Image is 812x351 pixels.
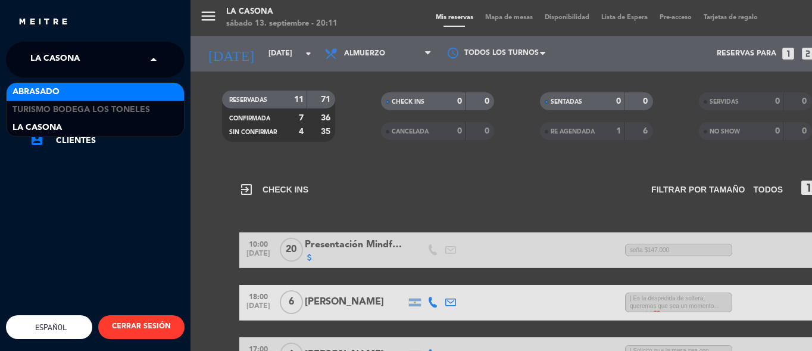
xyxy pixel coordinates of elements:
[98,315,185,339] button: CERRAR SESIÓN
[13,85,60,99] span: Abrasado
[18,18,68,27] img: MEITRE
[30,47,80,72] span: La Casona
[30,132,44,147] i: account_box
[32,323,67,332] span: Español
[30,133,185,148] a: account_boxClientes
[13,121,62,135] span: La Casona
[13,103,150,117] span: Turismo Bodega Los Toneles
